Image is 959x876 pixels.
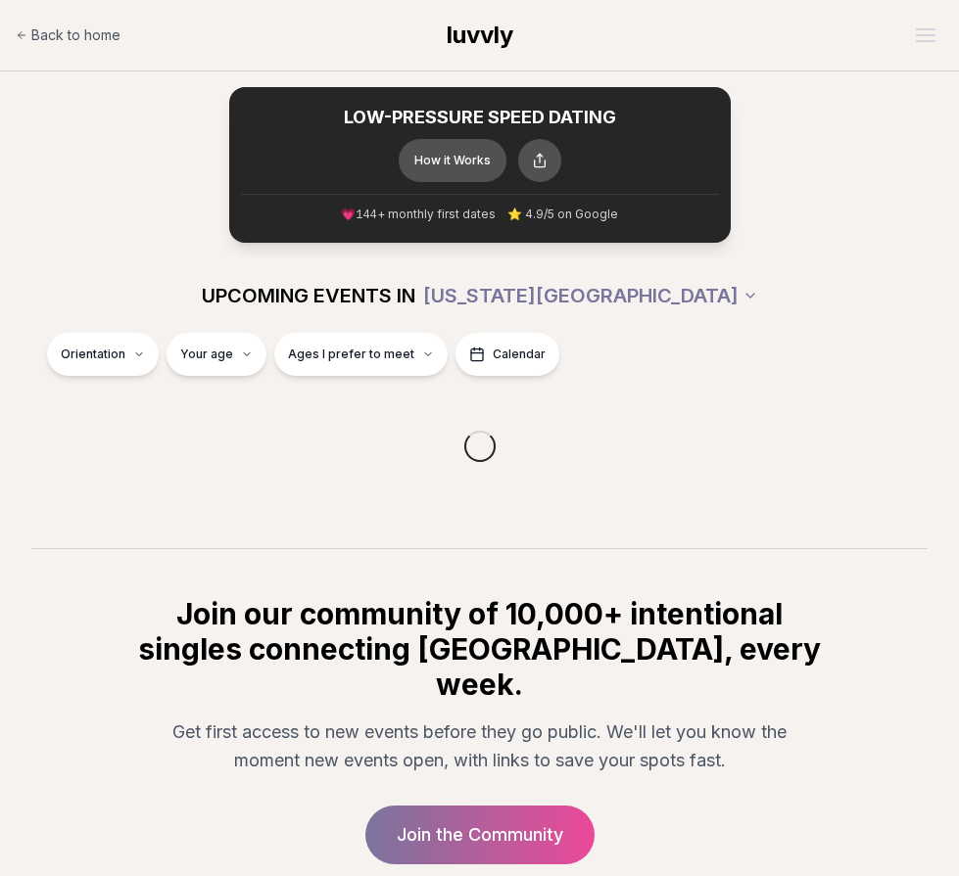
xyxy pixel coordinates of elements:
[241,107,719,129] h2: LOW-PRESSURE SPEED DATING
[908,21,943,50] button: Open menu
[447,21,513,49] span: luvvly
[180,346,233,362] span: Your age
[31,25,120,45] span: Back to home
[167,333,266,376] button: Your age
[16,16,120,55] a: Back to home
[493,346,546,362] span: Calendar
[151,717,809,775] p: Get first access to new events before they go public. We'll let you know the moment new events op...
[507,207,618,222] span: ⭐ 4.9/5 on Google
[423,274,758,317] button: [US_STATE][GEOGRAPHIC_DATA]
[288,346,414,362] span: Ages I prefer to meet
[135,596,825,702] h2: Join our community of 10,000+ intentional singles connecting [GEOGRAPHIC_DATA], every week.
[47,333,159,376] button: Orientation
[356,208,377,222] span: 144
[399,139,506,182] button: How it Works
[274,333,448,376] button: Ages I prefer to meet
[61,346,125,362] span: Orientation
[202,282,415,309] span: UPCOMING EVENTS IN
[456,333,559,376] button: Calendar
[365,806,595,864] a: Join the Community
[341,207,496,223] span: 💗 + monthly first dates
[447,20,513,51] a: luvvly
